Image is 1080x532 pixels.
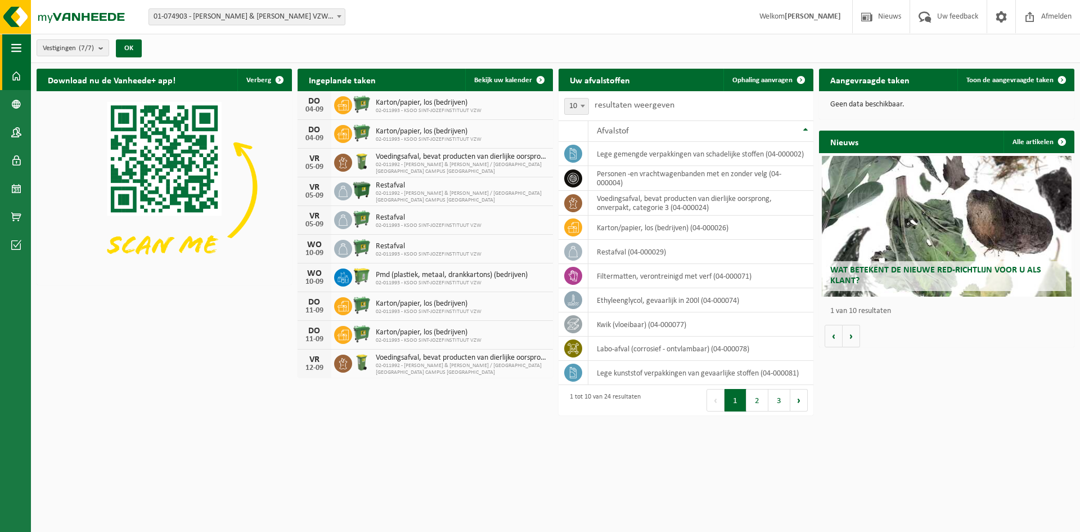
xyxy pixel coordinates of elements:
td: filtermatten, verontreinigd met verf (04-000071) [588,264,813,288]
img: WB-0770-HPE-GN-01 [352,95,371,114]
h2: Download nu de Vanheede+ app! [37,69,187,91]
div: 12-09 [303,364,326,372]
span: Pmd (plastiek, metaal, drankkartons) (bedrijven) [376,271,528,280]
span: Karton/papier, los (bedrijven) [376,299,481,309]
img: WB-0140-HPE-GN-50 [352,152,371,171]
div: DO [303,298,326,307]
span: 01-074903 - PETRUS & PAULUS VZW AFD OLVO - OOSTENDE [148,8,345,25]
div: WO [303,269,326,278]
span: 02-011993 - KSOO SINT-JOZEFINSTITUUT VZW [376,222,481,229]
span: 02-011993 - KSOO SINT-JOZEFINSTITUUT VZW [376,251,481,258]
div: 04-09 [303,135,326,142]
h2: Uw afvalstoffen [559,69,641,91]
div: DO [303,97,326,106]
button: Next [790,389,808,412]
span: Bekijk uw kalender [474,77,532,84]
label: resultaten weergeven [595,101,674,110]
p: Geen data beschikbaar. [830,101,1063,109]
span: Wat betekent de nieuwe RED-richtlijn voor u als klant? [830,266,1041,285]
span: Restafval [376,213,481,222]
span: 10 [565,99,588,114]
div: 11-09 [303,307,326,315]
img: WB-1100-HPE-GN-01 [352,181,371,200]
button: Vorige [825,325,843,347]
div: 05-09 [303,221,326,229]
img: WB-0770-HPE-GN-01 [352,209,371,229]
strong: [PERSON_NAME] [785,12,841,21]
div: VR [303,355,326,364]
button: Verberg [237,69,291,91]
img: WB-0140-HPE-GN-50 [352,353,371,372]
span: 02-011993 - KSOO SINT-JOZEFINSTITUUT VZW [376,337,481,344]
span: Voedingsafval, bevat producten van dierlijke oorsprong, onverpakt, categorie 3 [376,153,547,162]
div: VR [303,183,326,192]
td: personen -en vrachtwagenbanden met en zonder velg (04-000004) [588,166,813,191]
span: Voedingsafval, bevat producten van dierlijke oorsprong, onverpakt, categorie 3 [376,354,547,363]
img: WB-0770-HPE-GN-50 [352,267,371,286]
div: VR [303,154,326,163]
span: Ophaling aanvragen [732,77,793,84]
button: 2 [746,389,768,412]
div: 1 tot 10 van 24 resultaten [564,388,641,413]
button: OK [116,39,142,57]
td: lege kunststof verpakkingen van gevaarlijke stoffen (04-000081) [588,361,813,385]
td: lege gemengde verpakkingen van schadelijke stoffen (04-000002) [588,142,813,166]
span: 02-011992 - [PERSON_NAME] & [PERSON_NAME] / [GEOGRAPHIC_DATA] [GEOGRAPHIC_DATA] CAMPUS [GEOGRAPHI... [376,162,547,175]
div: DO [303,126,326,135]
img: WB-0770-HPE-GN-01 [352,238,371,257]
button: Volgende [843,325,860,347]
h2: Nieuws [819,131,870,153]
span: 02-011993 - KSOO SINT-JOZEFINSTITUUT VZW [376,136,481,143]
span: 02-011993 - KSOO SINT-JOZEFINSTITUUT VZW [376,280,528,287]
div: 05-09 [303,163,326,171]
span: 02-011993 - KSOO SINT-JOZEFINSTITUUT VZW [376,108,481,114]
span: 10 [564,98,589,115]
span: Karton/papier, los (bedrijven) [376,328,481,337]
a: Toon de aangevraagde taken [957,69,1073,91]
a: Bekijk uw kalender [465,69,552,91]
img: Download de VHEPlus App [37,91,292,283]
a: Ophaling aanvragen [723,69,812,91]
span: Verberg [246,77,271,84]
p: 1 van 10 resultaten [830,307,1069,315]
span: Restafval [376,181,547,190]
span: 01-074903 - PETRUS & PAULUS VZW AFD OLVO - OOSTENDE [149,9,345,25]
span: Karton/papier, los (bedrijven) [376,127,481,136]
button: 1 [724,389,746,412]
img: WB-0770-HPE-GN-01 [352,324,371,343]
span: Karton/papier, los (bedrijven) [376,99,481,108]
a: Alle artikelen [1003,131,1073,153]
h2: Aangevraagde taken [819,69,921,91]
div: 05-09 [303,192,326,200]
button: Vestigingen(7/7) [37,39,109,56]
td: ethyleenglycol, gevaarlijk in 200l (04-000074) [588,288,813,312]
td: kwik (vloeibaar) (04-000077) [588,312,813,337]
span: Toon de aangevraagde taken [966,77,1054,84]
div: VR [303,212,326,221]
span: 02-011992 - [PERSON_NAME] & [PERSON_NAME] / [GEOGRAPHIC_DATA] [GEOGRAPHIC_DATA] CAMPUS [GEOGRAPHI... [376,363,547,376]
span: 02-011992 - [PERSON_NAME] & [PERSON_NAME] / [GEOGRAPHIC_DATA] [GEOGRAPHIC_DATA] CAMPUS [GEOGRAPHI... [376,190,547,204]
div: DO [303,327,326,336]
div: 10-09 [303,249,326,257]
h2: Ingeplande taken [298,69,387,91]
img: WB-0770-HPE-GN-01 [352,296,371,315]
img: WB-0770-HPE-GN-01 [352,123,371,142]
td: karton/papier, los (bedrijven) (04-000026) [588,216,813,240]
div: 10-09 [303,278,326,286]
div: 04-09 [303,106,326,114]
button: 3 [768,389,790,412]
button: Previous [706,389,724,412]
span: Afvalstof [597,127,629,136]
td: restafval (04-000029) [588,240,813,264]
a: Wat betekent de nieuwe RED-richtlijn voor u als klant? [822,156,1072,297]
span: Restafval [376,242,481,251]
td: labo-afval (corrosief - ontvlambaar) (04-000078) [588,337,813,361]
td: voedingsafval, bevat producten van dierlijke oorsprong, onverpakt, categorie 3 (04-000024) [588,191,813,216]
div: WO [303,240,326,249]
count: (7/7) [79,44,94,52]
span: Vestigingen [43,40,94,57]
span: 02-011993 - KSOO SINT-JOZEFINSTITUUT VZW [376,309,481,315]
div: 11-09 [303,336,326,343]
